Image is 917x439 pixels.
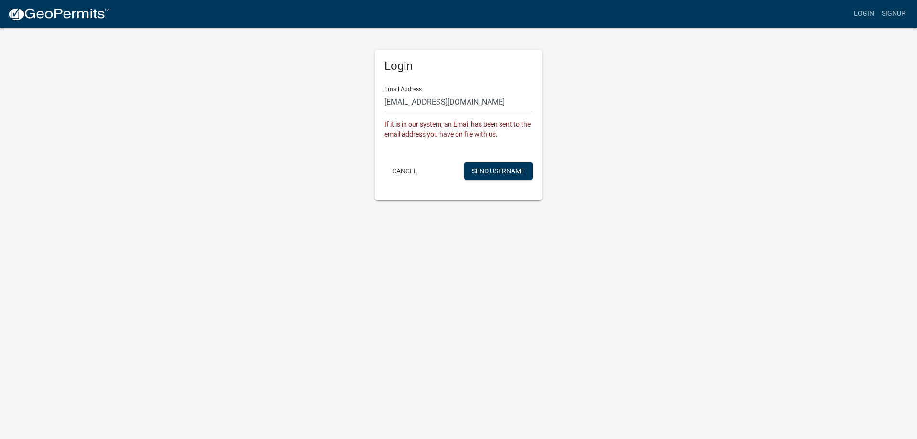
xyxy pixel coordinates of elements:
[878,5,909,23] a: Signup
[384,119,533,139] div: If it is in our system, an Email has been sent to the email address you have on file with us.
[464,162,533,180] button: Send Username
[384,59,533,73] h5: Login
[384,162,425,180] button: Cancel
[850,5,878,23] a: Login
